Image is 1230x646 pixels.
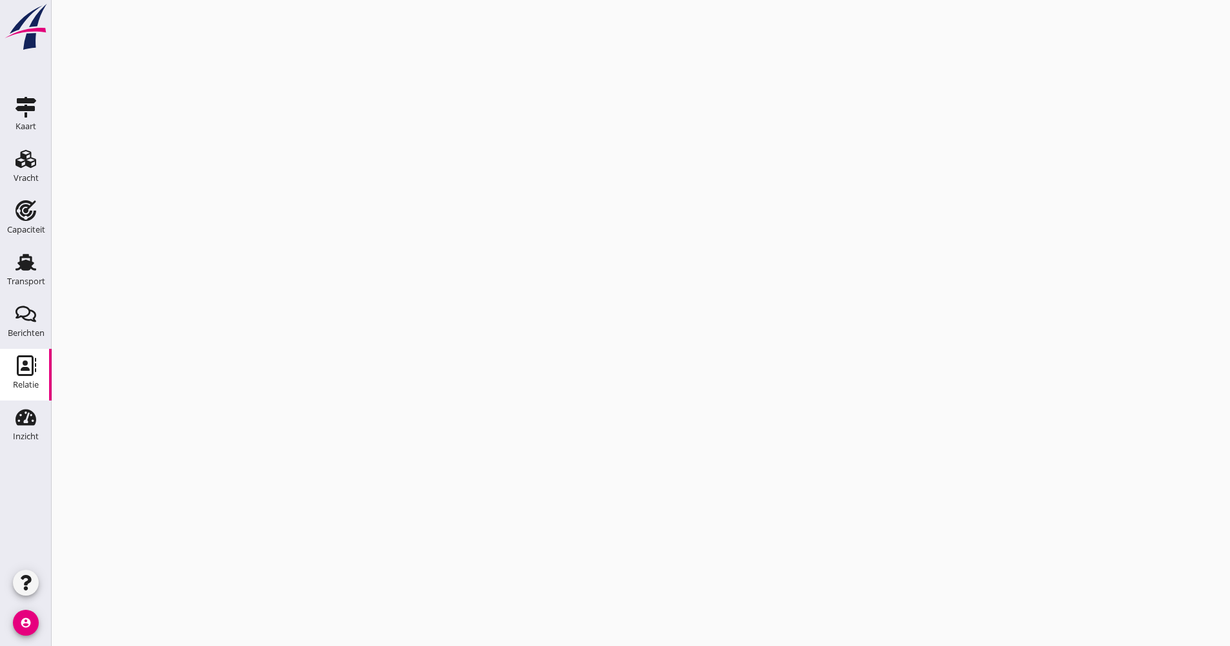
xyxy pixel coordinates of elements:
div: Kaart [15,122,36,130]
div: Transport [7,277,45,286]
img: logo-small.a267ee39.svg [3,3,49,51]
div: Relatie [13,380,39,389]
div: Inzicht [13,432,39,441]
i: account_circle [13,610,39,636]
div: Vracht [14,174,39,182]
div: Berichten [8,329,45,337]
div: Capaciteit [7,225,45,234]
